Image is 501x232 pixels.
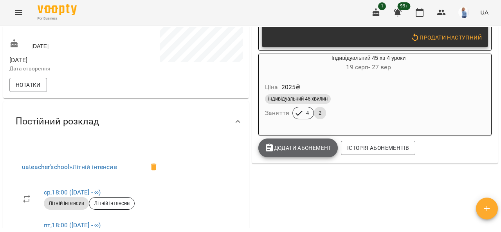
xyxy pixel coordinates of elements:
span: Літній інтенсив [89,200,134,207]
img: b38607bbce4ac937a050fa719d77eff5.jpg [458,7,469,18]
span: UA [480,8,488,16]
p: 2025 ₴ [281,83,301,92]
p: Дата створення [9,65,124,73]
span: 2 [314,110,326,117]
span: [DATE] [9,56,124,65]
span: 19 серп - 27 вер [346,63,391,71]
div: [DATE] [8,37,126,52]
button: Продати наступний [407,31,485,45]
div: Постійний розклад [3,101,249,142]
span: індивідуальний 45 хвилин [265,95,331,103]
span: Літній інтенсив [44,200,89,207]
a: uateacher'school»Літній інтенсив [22,163,117,171]
button: Menu [9,3,28,22]
button: Індивідуальний 45 хв 4 уроки19 серп- 27 верЦіна2025₴індивідуальний 45 хвилинЗаняття42 [259,54,478,129]
div: Літній інтенсив [89,197,135,210]
span: Історія абонементів [347,143,409,153]
span: Продати наступний [411,33,482,42]
button: UA [477,5,492,20]
button: Додати Абонемент [258,138,338,157]
button: Історія абонементів [341,141,415,155]
span: Нотатки [16,80,41,90]
h6: Ціна [265,82,278,93]
span: 99+ [398,2,411,10]
a: ср,18:00 ([DATE] - ∞) [44,189,101,196]
span: 4 [301,110,314,117]
a: пт,18:00 ([DATE] - ∞) [44,221,101,229]
button: Нотатки [9,78,47,92]
span: 1 [378,2,386,10]
img: Voopty Logo [38,4,77,15]
span: Постійний розклад [16,115,99,128]
span: Додати Абонемент [265,143,332,153]
h6: Заняття [265,108,289,119]
div: Індивідуальний 45 хв 4 уроки [259,54,478,73]
span: For Business [38,16,77,21]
